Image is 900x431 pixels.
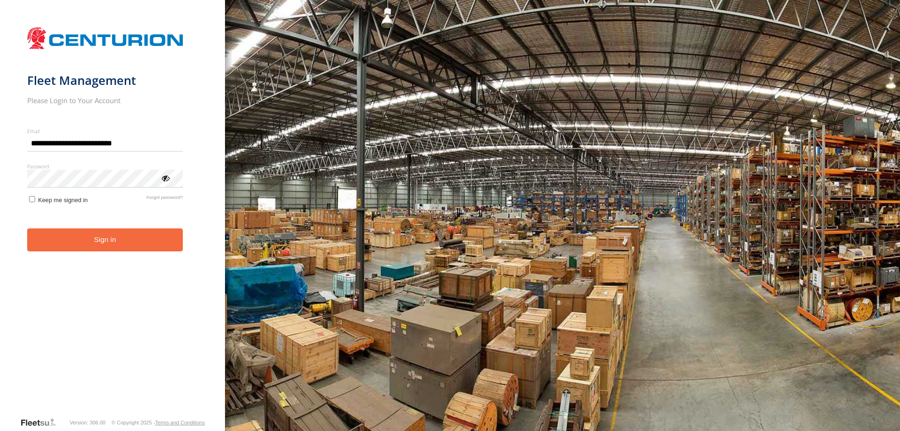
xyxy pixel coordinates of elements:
[27,26,183,50] img: Centurion Transport
[27,163,183,170] label: Password
[27,128,183,135] label: Email
[20,418,63,427] a: Visit our Website
[70,420,105,425] div: Version: 306.00
[38,197,88,204] span: Keep me signed in
[160,173,170,182] div: ViewPassword
[27,96,183,105] h2: Please Login to Your Account
[29,196,35,202] input: Keep me signed in
[112,420,205,425] div: © Copyright 2025 -
[147,195,183,204] a: Forgot password?
[27,228,183,251] button: Sign in
[27,23,198,417] form: main
[155,420,205,425] a: Terms and Conditions
[27,73,183,88] h1: Fleet Management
